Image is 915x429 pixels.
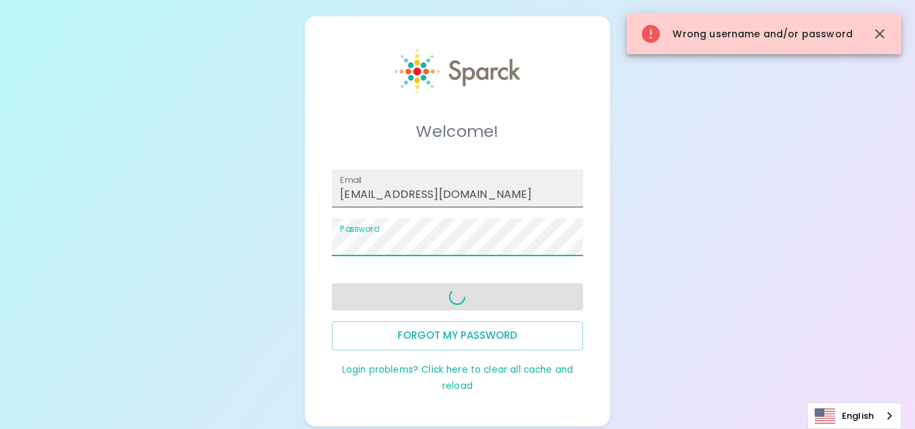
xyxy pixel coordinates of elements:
[395,49,520,94] img: Sparck logo
[808,403,901,428] a: English
[807,403,901,429] div: Language
[332,321,582,350] button: Forgot my password
[640,18,853,50] div: Wrong username and/or password
[342,363,573,392] a: Login problems? Click here to clear all cache and reload
[340,174,362,186] label: Email
[332,121,582,142] h5: Welcome!
[340,223,379,234] label: Password
[807,403,901,429] aside: Language selected: English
